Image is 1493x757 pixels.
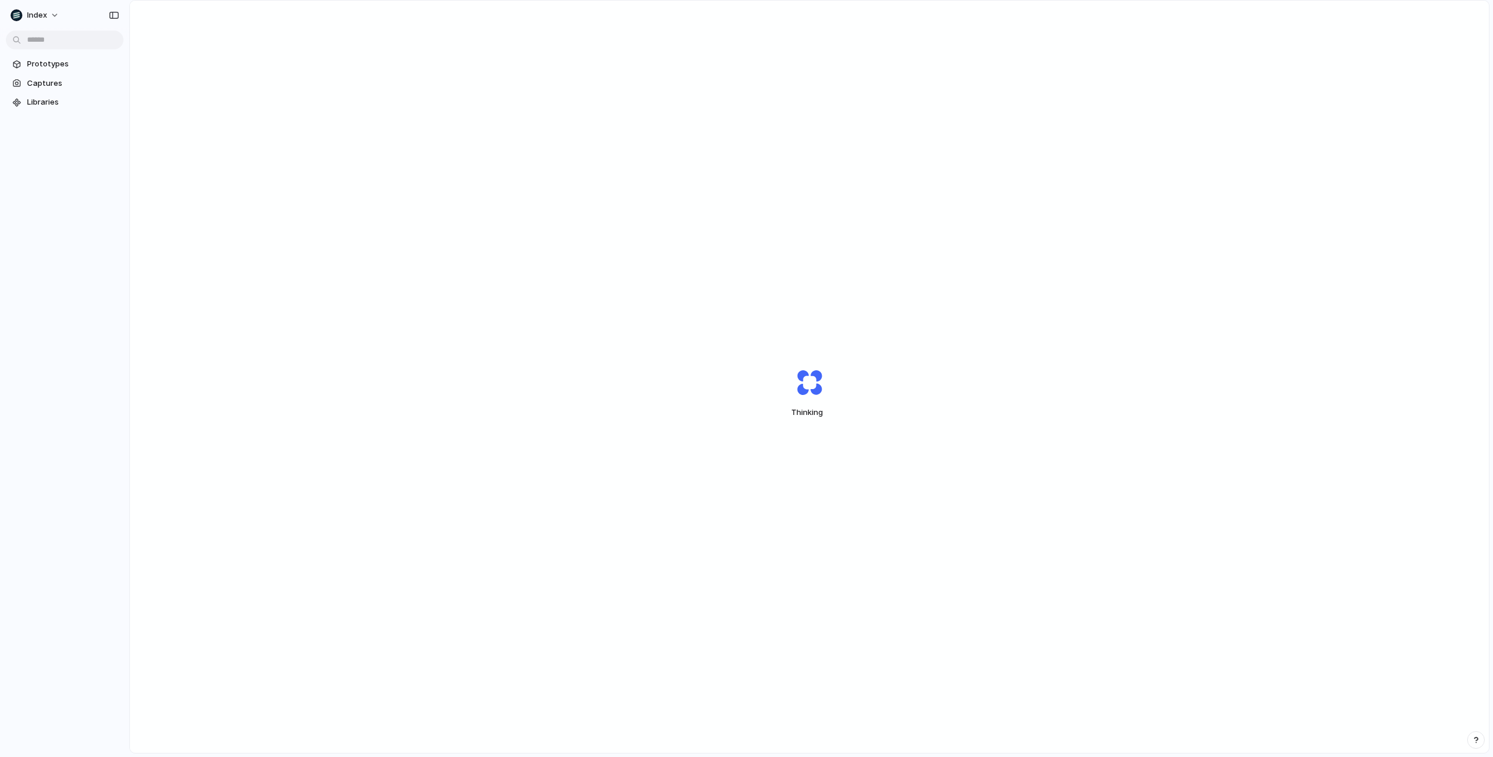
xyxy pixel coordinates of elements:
span: Captures [27,78,119,89]
a: Prototypes [6,55,123,73]
span: Index [27,9,47,21]
a: Libraries [6,93,123,111]
span: Prototypes [27,58,119,70]
span: Libraries [27,96,119,108]
span: Thinking [769,407,850,418]
button: Index [6,6,65,25]
a: Captures [6,75,123,92]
